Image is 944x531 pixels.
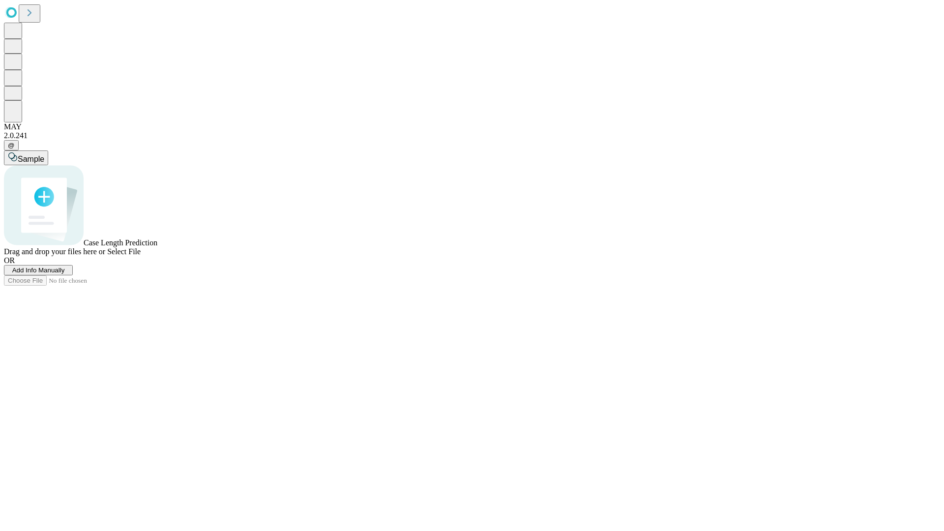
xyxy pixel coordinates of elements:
span: OR [4,256,15,265]
span: Add Info Manually [12,266,65,274]
button: Sample [4,150,48,165]
span: Sample [18,155,44,163]
span: @ [8,142,15,149]
span: Select File [107,247,141,256]
span: Drag and drop your files here or [4,247,105,256]
span: Case Length Prediction [84,238,157,247]
div: 2.0.241 [4,131,940,140]
button: Add Info Manually [4,265,73,275]
div: MAY [4,122,940,131]
button: @ [4,140,19,150]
